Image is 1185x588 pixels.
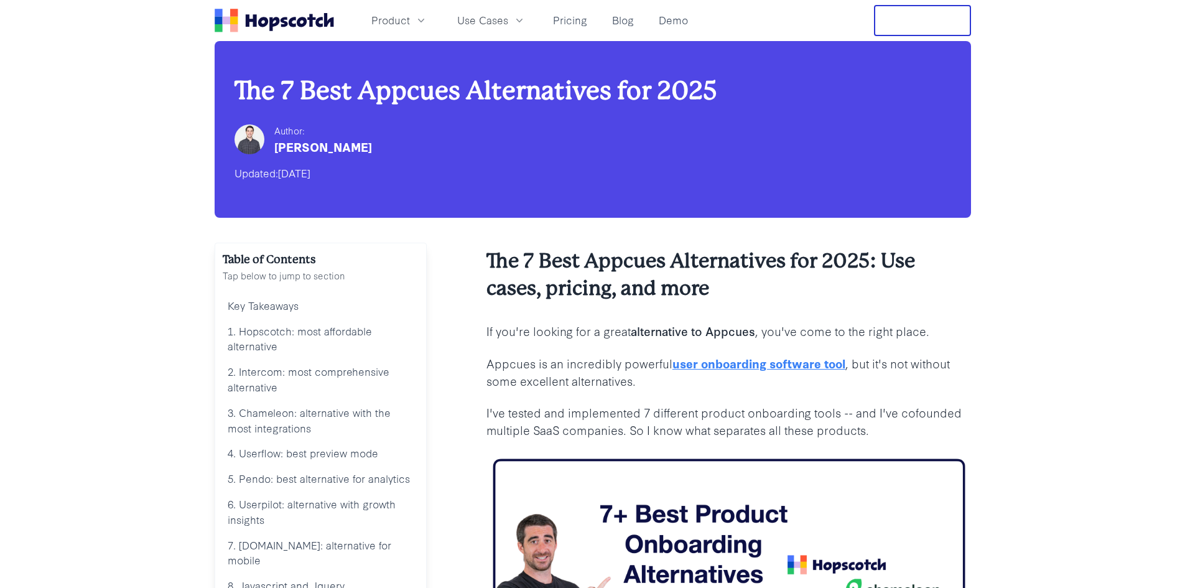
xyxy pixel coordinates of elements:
p: I've tested and implemented 7 different product onboarding tools -- and I've cofounded multiple S... [486,404,971,439]
span: Product [371,12,410,28]
button: Free Trial [874,5,971,36]
div: [PERSON_NAME] [274,138,372,156]
a: Pricing [548,10,592,30]
a: Home [215,9,334,32]
a: 6. Userpilot: alternative with growth insights [223,492,419,533]
a: 1. Hopscotch: most affordable alternative [223,319,419,360]
button: Product [364,10,435,30]
h2: Table of Contents [223,251,419,268]
a: Demo [654,10,693,30]
time: [DATE] [278,166,310,180]
a: Blog [607,10,639,30]
h1: The 7 Best Appcues Alternatives for 2025 [235,76,951,106]
a: Key Takeaways [223,293,419,319]
p: Appcues is an incredibly powerful , but it's not without some excellent alternatives. [486,355,971,390]
a: user onboarding software tool [672,355,845,371]
button: Use Cases [450,10,533,30]
a: 5. Pendo: best alternative for analytics [223,466,419,492]
img: Mark Spera [235,124,264,154]
a: 2. Intercom: most comprehensive alternative [223,359,419,400]
div: Author: [274,123,372,138]
p: If you're looking for a great , you've come to the right place. [486,322,971,340]
p: Tap below to jump to section [223,268,419,283]
span: Use Cases [457,12,508,28]
b: alternative to Appcues [631,322,755,339]
div: Updated: [235,163,951,183]
a: 3. Chameleon: alternative with the most integrations [223,400,419,441]
a: 7. [DOMAIN_NAME]: alternative for mobile [223,533,419,574]
a: 4. Userflow: best preview mode [223,441,419,466]
h2: The 7 Best Appcues Alternatives for 2025: Use cases, pricing, and more [486,248,971,302]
